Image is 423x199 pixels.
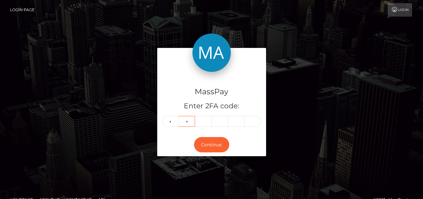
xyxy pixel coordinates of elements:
img: MassPay [192,34,231,72]
h5: Enter 2FA code: [162,101,261,111]
h4: MassPay [162,86,261,97]
button: Continue [194,137,229,153]
a: Login Page [10,3,35,17]
a: Login [388,3,412,17]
